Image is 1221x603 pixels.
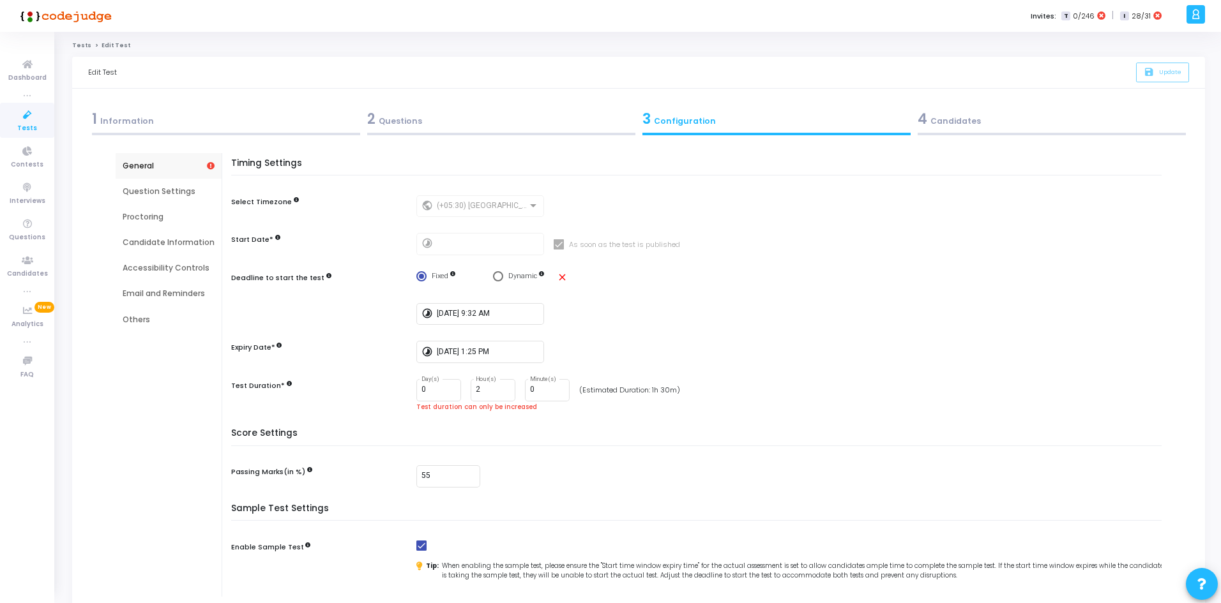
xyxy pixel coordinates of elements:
[34,302,54,313] span: New
[642,109,651,129] span: 3
[9,232,45,243] span: Questions
[231,158,1168,176] h5: Timing Settings
[1031,11,1056,22] label: Invites:
[367,109,375,129] span: 2
[508,272,537,280] span: Dynamic
[1120,11,1128,21] span: I
[123,186,215,197] div: Question Settings
[231,466,305,477] label: Passing Marks(in %)
[918,109,927,129] span: 4
[123,160,215,172] div: General
[231,380,285,391] label: Test Duration*
[557,272,568,283] mat-icon: close
[363,105,639,139] a: 2Questions
[914,105,1189,139] a: 4Candidates
[72,41,91,49] a: Tests
[579,385,680,396] div: (Estimated Duration: 1h 30m)
[88,57,117,88] div: Edit Test
[123,237,215,248] div: Candidate Information
[16,3,112,29] img: logo
[92,109,97,129] span: 1
[123,211,215,223] div: Proctoring
[72,41,1205,50] nav: breadcrumb
[231,428,1168,446] h5: Score Settings
[231,503,1168,521] h5: Sample Test Settings
[231,542,310,553] label: Enable Sample Test
[10,196,45,207] span: Interviews
[1159,68,1181,76] span: Update
[416,271,544,282] mat-radio-group: Select confirmation
[421,345,437,361] mat-icon: timelapse
[432,272,448,280] span: Fixed
[7,269,48,279] span: Candidates
[416,562,1168,581] div: When enabling the sample test, please ensure the "Start time window expiry time" for the actual a...
[92,108,360,130] div: Information
[1136,63,1189,82] button: saveUpdate
[1144,67,1157,78] i: save
[102,41,130,49] span: Edit Test
[8,73,47,84] span: Dashboard
[231,272,324,283] label: Deadline to start the test
[367,108,635,130] div: Questions
[231,197,292,207] label: Select Timezone
[1112,9,1114,22] span: |
[123,262,215,274] div: Accessibility Controls
[123,288,215,299] div: Email and Reminders
[1061,11,1070,21] span: T
[20,369,34,380] span: FAQ
[123,314,215,325] div: Others
[1073,11,1095,22] span: 0/246
[639,105,914,139] a: 3Configuration
[17,123,37,134] span: Tests
[569,237,680,252] span: As soon as the test is published
[437,201,621,210] span: (+05:30) [GEOGRAPHIC_DATA]/[GEOGRAPHIC_DATA]
[231,342,282,353] label: Expiry Date*
[231,234,273,245] label: Start Date*
[1132,11,1151,22] span: 28/31
[421,307,437,322] mat-icon: timelapse
[421,199,437,214] mat-icon: public
[421,237,437,252] mat-icon: timelapse
[416,403,1168,412] div: Test duration can only be increased
[642,108,911,130] div: Configuration
[11,160,43,170] span: Contests
[88,105,363,139] a: 1Information
[918,108,1186,130] div: Candidates
[426,562,439,571] strong: Tip:
[11,319,43,330] span: Analytics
